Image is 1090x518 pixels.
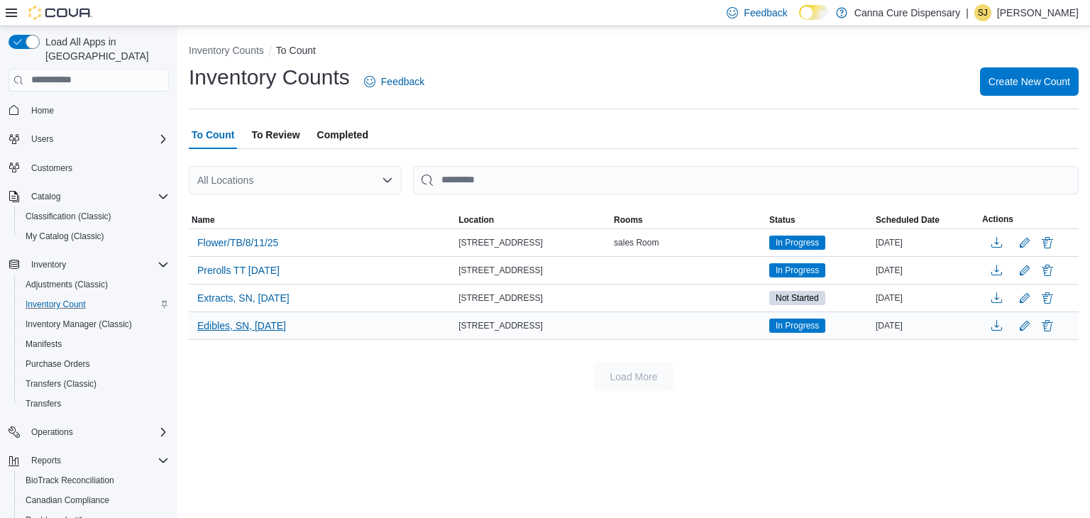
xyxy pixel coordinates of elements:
a: Manifests [20,336,67,353]
button: Catalog [26,188,66,205]
button: Status [766,211,873,228]
a: Inventory Count [20,296,92,313]
span: [STREET_ADDRESS] [458,237,543,248]
span: BioTrack Reconciliation [26,475,114,486]
button: Edit count details [1016,260,1033,281]
input: Dark Mode [799,5,829,20]
span: Not Started [776,292,819,304]
span: Purchase Orders [26,358,90,370]
span: Transfers [26,398,61,409]
button: Inventory Counts [189,45,264,56]
span: Inventory [31,259,66,270]
span: In Progress [776,236,819,249]
button: Delete [1039,234,1056,251]
span: My Catalog (Classic) [20,228,169,245]
div: [DATE] [873,290,979,307]
span: Name [192,214,215,226]
span: Inventory Manager (Classic) [26,319,132,330]
span: Classification (Classic) [26,211,111,222]
span: Customers [26,159,169,177]
button: Inventory [3,255,175,275]
a: Transfers (Classic) [20,375,102,392]
span: Transfers (Classic) [26,378,97,390]
span: Feedback [744,6,787,20]
span: Extracts, SN, [DATE] [197,291,290,305]
span: Completed [317,121,368,149]
span: Rooms [614,214,643,226]
span: In Progress [769,236,825,250]
a: BioTrack Reconciliation [20,472,120,489]
input: This is a search bar. After typing your query, hit enter to filter the results lower in the page. [413,166,1079,194]
span: Prerolls TT [DATE] [197,263,280,277]
span: BioTrack Reconciliation [20,472,169,489]
span: Classification (Classic) [20,208,169,225]
span: Flower/TB/8/11/25 [197,236,278,250]
button: Edit count details [1016,232,1033,253]
button: Prerolls TT [DATE] [192,260,285,281]
span: Canadian Compliance [26,495,109,506]
button: Location [456,211,611,228]
span: Dark Mode [799,20,800,21]
button: Open list of options [382,175,393,186]
a: Adjustments (Classic) [20,276,114,293]
button: Home [3,100,175,121]
span: Load All Apps in [GEOGRAPHIC_DATA] [40,35,169,63]
button: Reports [26,452,67,469]
button: Edit count details [1016,315,1033,336]
button: My Catalog (Classic) [14,226,175,246]
a: Canadian Compliance [20,492,115,509]
span: Inventory [26,256,169,273]
span: Transfers (Classic) [20,375,169,392]
span: Edibles, SN, [DATE] [197,319,286,333]
button: To Count [276,45,316,56]
a: Purchase Orders [20,356,96,373]
button: Edibles, SN, [DATE] [192,315,292,336]
span: Operations [31,426,73,438]
span: Operations [26,424,169,441]
h1: Inventory Counts [189,63,350,92]
span: Location [458,214,494,226]
button: Purchase Orders [14,354,175,374]
button: Adjustments (Classic) [14,275,175,294]
span: Inventory Count [26,299,86,310]
button: Edit count details [1016,287,1033,309]
button: Catalog [3,187,175,206]
button: Rooms [611,211,766,228]
span: Create New Count [989,75,1070,89]
img: Cova [28,6,92,20]
button: Operations [3,422,175,442]
span: My Catalog (Classic) [26,231,104,242]
span: Status [769,214,796,226]
button: Users [3,129,175,149]
span: SJ [978,4,988,21]
span: To Review [251,121,299,149]
span: Scheduled Date [876,214,940,226]
span: Actions [982,214,1013,225]
div: Shantia Jamison [974,4,991,21]
span: Inventory Manager (Classic) [20,316,169,333]
button: Customers [3,158,175,178]
span: Canadian Compliance [20,492,169,509]
button: Canadian Compliance [14,490,175,510]
span: [STREET_ADDRESS] [458,320,543,331]
button: Operations [26,424,79,441]
span: Not Started [769,291,825,305]
span: Transfers [20,395,169,412]
button: Inventory [26,256,72,273]
button: Users [26,131,59,148]
span: Catalog [26,188,169,205]
span: Load More [610,370,658,384]
p: Canna Cure Dispensary [854,4,960,21]
button: Delete [1039,317,1056,334]
button: Transfers [14,394,175,414]
span: In Progress [769,319,825,333]
button: Create New Count [980,67,1079,96]
button: Transfers (Classic) [14,374,175,394]
span: Feedback [381,75,424,89]
span: Reports [26,452,169,469]
button: BioTrack Reconciliation [14,470,175,490]
button: Flower/TB/8/11/25 [192,232,284,253]
span: Catalog [31,191,60,202]
p: [PERSON_NAME] [997,4,1079,21]
span: In Progress [776,264,819,277]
